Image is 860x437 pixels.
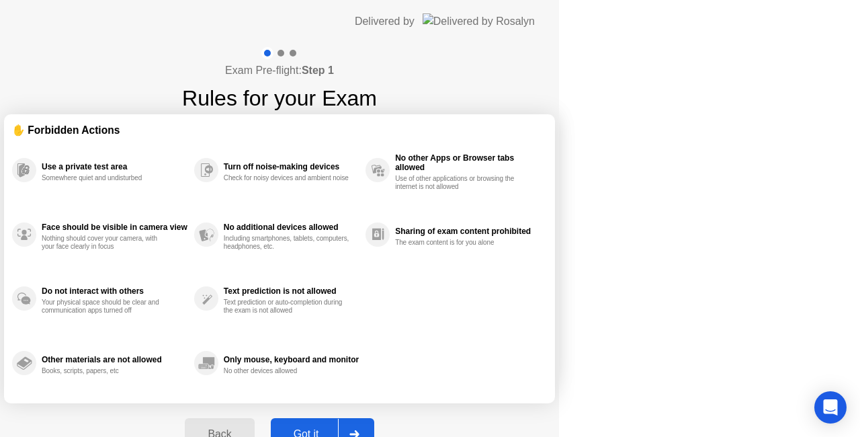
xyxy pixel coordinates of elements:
div: Text prediction is not allowed [224,286,359,296]
div: Delivered by [355,13,415,30]
div: No additional devices allowed [224,223,359,232]
div: Nothing should cover your camera, with your face clearly in focus [42,235,169,251]
div: Open Intercom Messenger [814,391,847,424]
div: Do not interact with others [42,286,187,296]
div: Your physical space should be clear and communication apps turned off [42,299,169,315]
h1: Rules for your Exam [182,82,377,114]
div: Only mouse, keyboard and monitor [224,355,359,364]
h4: Exam Pre-flight: [225,63,334,79]
div: Check for noisy devices and ambient noise [224,174,351,182]
div: Sharing of exam content prohibited [395,227,540,236]
b: Step 1 [302,65,334,76]
div: Turn off noise-making devices [224,162,359,171]
div: Use a private test area [42,162,187,171]
div: Face should be visible in camera view [42,223,187,232]
div: Other materials are not allowed [42,355,187,364]
div: Somewhere quiet and undisturbed [42,174,169,182]
div: No other Apps or Browser tabs allowed [395,153,540,172]
div: Use of other applications or browsing the internet is not allowed [395,175,522,191]
div: ✋ Forbidden Actions [12,122,547,138]
div: Books, scripts, papers, etc [42,367,169,375]
div: The exam content is for you alone [395,239,522,247]
div: Text prediction or auto-completion during the exam is not allowed [224,299,351,315]
div: Including smartphones, tablets, computers, headphones, etc. [224,235,351,251]
img: Delivered by Rosalyn [423,13,535,29]
div: No other devices allowed [224,367,351,375]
